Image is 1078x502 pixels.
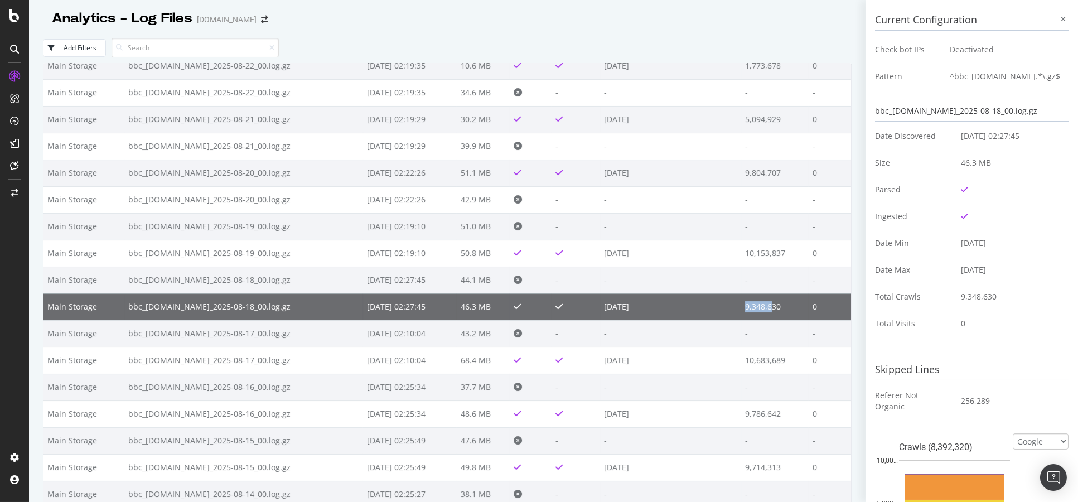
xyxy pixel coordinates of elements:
[457,213,510,240] td: 51.0 MB
[741,347,809,374] td: 10,683,689
[363,106,456,133] td: [DATE] 02:19:29
[961,395,990,407] span: 256,289
[809,106,851,133] td: 0
[953,230,1069,257] td: [DATE]
[809,374,851,400] td: -
[124,213,364,240] td: bbc_[DOMAIN_NAME]_2025-08-19_00.log.gz
[124,347,364,374] td: bbc_[DOMAIN_NAME]_2025-08-17_00.log.gz
[600,267,741,293] td: -
[363,293,456,320] td: [DATE] 02:27:45
[43,347,124,374] td: Main Storage
[363,400,456,427] td: [DATE] 02:25:34
[363,454,456,481] td: [DATE] 02:25:49
[457,52,510,79] td: 10.6 MB
[941,63,1069,90] td: ^bbc_[DOMAIN_NAME].*\.gz$
[457,186,510,213] td: 42.9 MB
[875,283,953,310] td: Total Crawls
[741,374,809,400] td: -
[600,454,741,481] td: [DATE]
[64,43,96,52] div: Add Filters
[875,176,953,203] td: Parsed
[43,293,124,320] td: Main Storage
[809,320,851,347] td: -
[552,320,600,347] td: -
[741,133,809,160] td: -
[600,427,741,454] td: -
[457,79,510,106] td: 34.6 MB
[875,10,1069,31] h3: Current Configuration
[124,293,364,320] td: bbc_[DOMAIN_NAME]_2025-08-18_00.log.gz
[741,106,809,133] td: 5,094,929
[43,52,124,79] td: Main Storage
[809,240,851,267] td: 0
[600,400,741,427] td: [DATE]
[197,14,257,25] div: [DOMAIN_NAME]
[1040,464,1067,491] div: Open Intercom Messenger
[741,267,809,293] td: -
[741,160,809,186] td: 9,804,707
[600,106,741,133] td: [DATE]
[363,374,456,400] td: [DATE] 02:25:34
[43,320,124,347] td: Main Storage
[600,293,741,320] td: [DATE]
[261,16,268,23] div: arrow-right-arrow-left
[809,133,851,160] td: -
[457,400,510,427] td: 48.6 MB
[552,79,600,106] td: -
[809,213,851,240] td: -
[875,203,953,230] td: Ingested
[600,133,741,160] td: -
[875,257,953,283] td: Date Max
[741,213,809,240] td: -
[457,347,510,374] td: 68.4 MB
[600,320,741,347] td: -
[363,213,456,240] td: [DATE] 02:19:10
[43,400,124,427] td: Main Storage
[363,320,456,347] td: [DATE] 02:10:04
[363,427,456,454] td: [DATE] 02:25:49
[552,374,600,400] td: -
[600,186,741,213] td: -
[899,441,973,452] text: Crawls (8,392,320)
[741,186,809,213] td: -
[875,149,953,176] td: Size
[363,186,456,213] td: [DATE] 02:22:26
[552,186,600,213] td: -
[124,267,364,293] td: bbc_[DOMAIN_NAME]_2025-08-18_00.log.gz
[363,267,456,293] td: [DATE] 02:27:45
[877,456,898,464] text: 10,00…
[457,240,510,267] td: 50.8 MB
[43,374,124,400] td: Main Storage
[809,79,851,106] td: -
[112,38,279,57] input: Search
[457,133,510,160] td: 39.9 MB
[457,454,510,481] td: 49.8 MB
[457,267,510,293] td: 44.1 MB
[124,160,364,186] td: bbc_[DOMAIN_NAME]_2025-08-20_00.log.gz
[124,79,364,106] td: bbc_[DOMAIN_NAME]_2025-08-22_00.log.gz
[552,427,600,454] td: -
[43,454,124,481] td: Main Storage
[809,293,851,320] td: 0
[875,230,953,257] td: Date Min
[43,186,124,213] td: Main Storage
[875,310,953,337] td: Total Visits
[809,52,851,79] td: 0
[953,310,1069,337] td: 0
[809,160,851,186] td: 0
[741,240,809,267] td: 10,153,837
[600,79,741,106] td: -
[457,427,510,454] td: 47.6 MB
[809,186,851,213] td: -
[124,374,364,400] td: bbc_[DOMAIN_NAME]_2025-08-16_00.log.gz
[363,347,456,374] td: [DATE] 02:10:04
[741,79,809,106] td: -
[43,267,124,293] td: Main Storage
[953,123,1069,149] td: [DATE] 02:27:45
[809,267,851,293] td: -
[124,240,364,267] td: bbc_[DOMAIN_NAME]_2025-08-19_00.log.gz
[124,320,364,347] td: bbc_[DOMAIN_NAME]_2025-08-17_00.log.gz
[741,52,809,79] td: 1,773,678
[741,400,809,427] td: 9,786,642
[124,427,364,454] td: bbc_[DOMAIN_NAME]_2025-08-15_00.log.gz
